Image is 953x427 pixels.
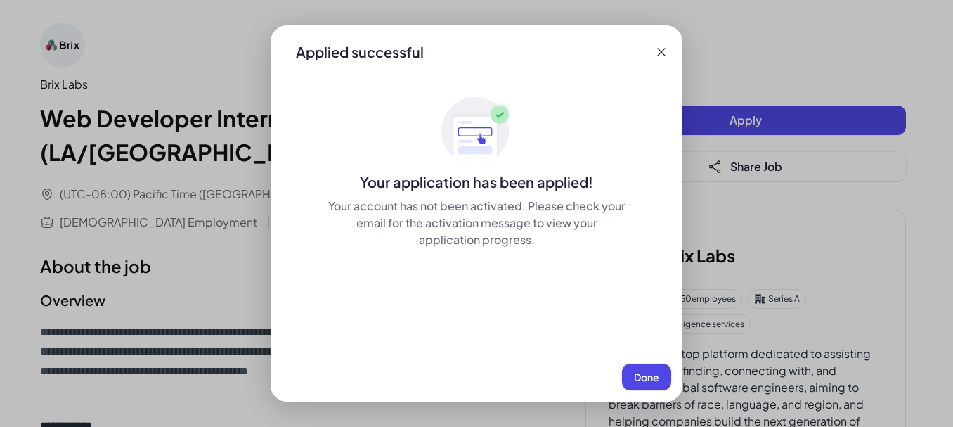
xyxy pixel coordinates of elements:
[634,371,659,383] span: Done
[441,96,512,167] img: ApplyedMaskGroup3.svg
[271,172,682,192] div: Your application has been applied!
[296,42,424,62] div: Applied successful
[327,198,626,248] div: Your account has not been activated. Please check your email for the activation message to view y...
[622,364,671,390] button: Done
